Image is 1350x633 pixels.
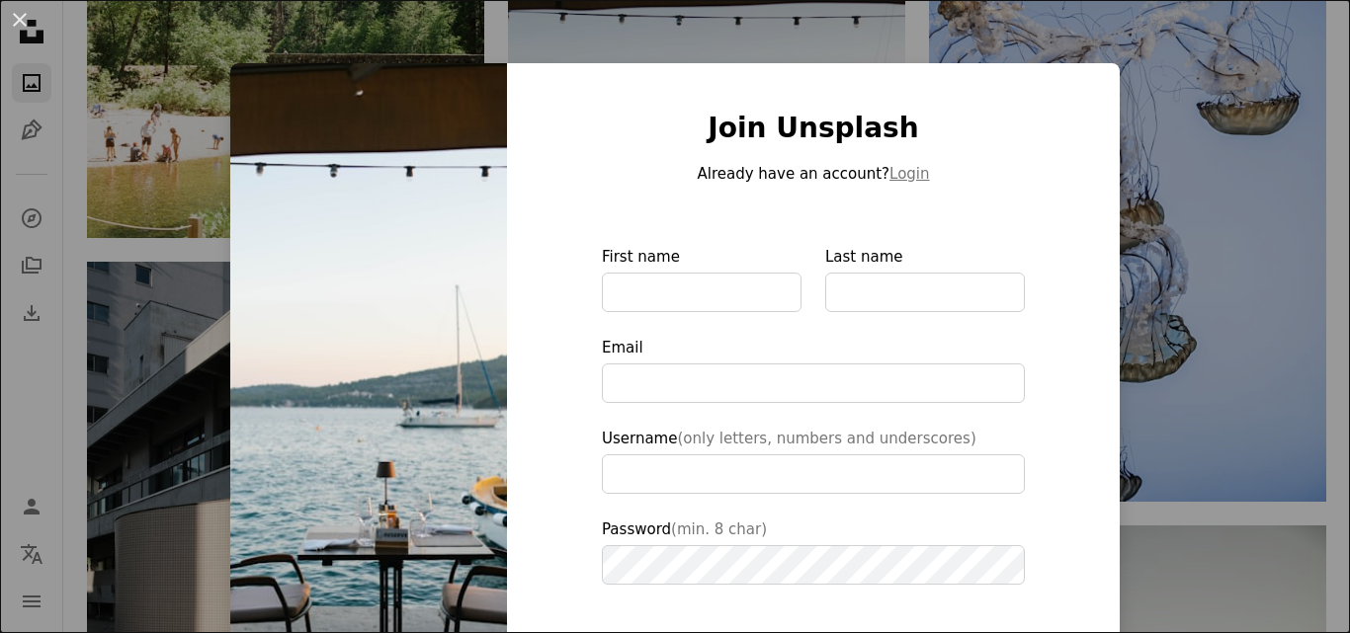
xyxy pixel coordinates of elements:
[825,273,1025,312] input: Last name
[889,162,929,186] button: Login
[602,517,1025,585] label: Password
[602,454,1025,494] input: Username(only letters, numbers and underscores)
[602,363,1025,403] input: Email
[602,111,1025,146] h1: Join Unsplash
[602,545,1025,585] input: Password(min. 8 char)
[671,520,767,538] span: (min. 8 char)
[602,245,802,312] label: First name
[602,427,1025,494] label: Username
[602,273,802,312] input: First name
[602,336,1025,403] label: Email
[825,245,1025,312] label: Last name
[602,162,1025,186] p: Already have an account?
[677,430,975,447] span: (only letters, numbers and underscores)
